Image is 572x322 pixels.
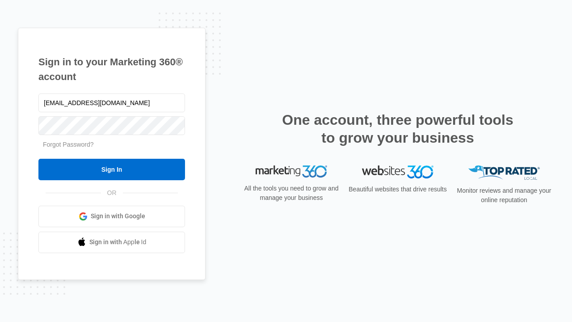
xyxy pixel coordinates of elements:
[362,165,433,178] img: Websites 360
[256,165,327,178] img: Marketing 360
[43,141,94,148] a: Forgot Password?
[91,212,145,221] span: Sign in with Google
[38,159,185,180] input: Sign In
[38,206,185,227] a: Sign in with Google
[454,186,554,205] p: Monitor reviews and manage your online reputation
[468,165,540,180] img: Top Rated Local
[279,111,516,147] h2: One account, three powerful tools to grow your business
[38,55,185,84] h1: Sign in to your Marketing 360® account
[241,184,341,203] p: All the tools you need to grow and manage your business
[348,185,448,194] p: Beautiful websites that drive results
[38,93,185,112] input: Email
[38,232,185,253] a: Sign in with Apple Id
[89,237,147,247] span: Sign in with Apple Id
[101,188,123,198] span: OR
